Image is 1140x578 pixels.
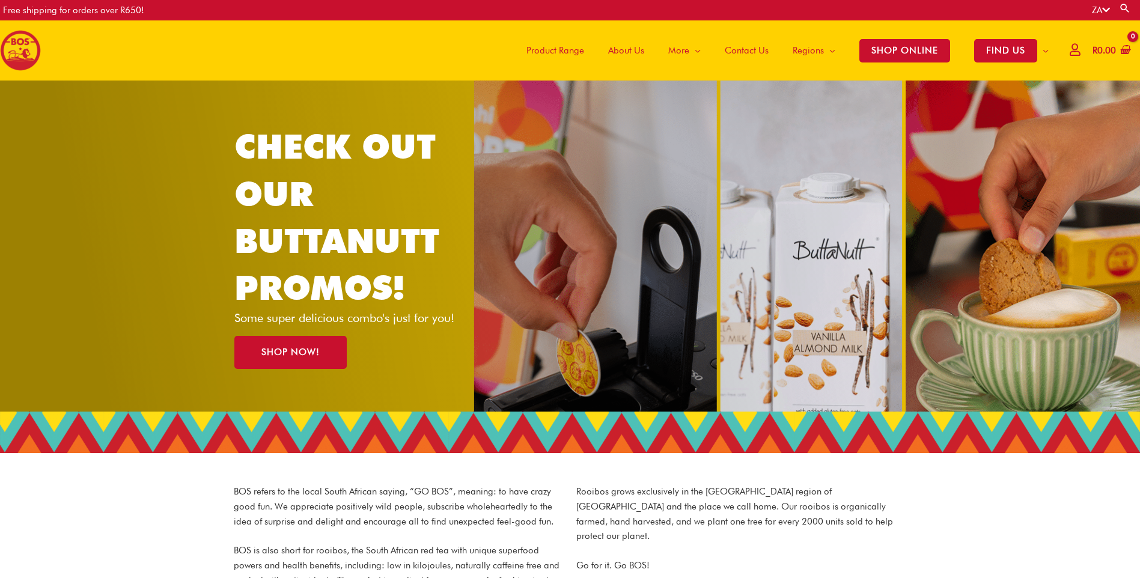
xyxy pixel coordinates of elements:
[1092,5,1110,16] a: ZA
[859,39,950,62] span: SHOP ONLINE
[668,32,689,68] span: More
[974,39,1037,62] span: FIND US
[576,558,907,573] p: Go for it. Go BOS!
[713,20,781,81] a: Contact Us
[505,20,1061,81] nav: Site Navigation
[234,312,475,324] p: Some super delicious combo's just for you!
[781,20,847,81] a: Regions
[793,32,824,68] span: Regions
[596,20,656,81] a: About Us
[234,336,347,369] a: SHOP NOW!
[234,126,439,308] a: CHECK OUT OUR BUTTANUTT PROMOS!
[1093,45,1097,56] span: R
[1093,45,1116,56] bdi: 0.00
[514,20,596,81] a: Product Range
[847,20,962,81] a: SHOP ONLINE
[234,484,564,529] p: BOS refers to the local South African saying, “GO BOS”, meaning: to have crazy good fun. We appre...
[576,484,907,544] p: Rooibos grows exclusively in the [GEOGRAPHIC_DATA] region of [GEOGRAPHIC_DATA] and the place we c...
[656,20,713,81] a: More
[526,32,584,68] span: Product Range
[261,348,320,357] span: SHOP NOW!
[1119,2,1131,14] a: Search button
[1090,37,1131,64] a: View Shopping Cart, empty
[608,32,644,68] span: About Us
[725,32,769,68] span: Contact Us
